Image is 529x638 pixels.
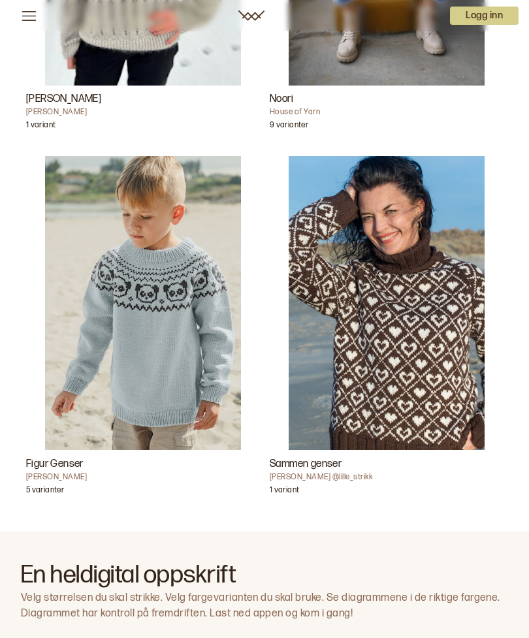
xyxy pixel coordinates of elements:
a: Sammen genser [270,156,503,505]
p: Velg størrelsen du skal strikke. Velg fargevarianten du skal bruke. Se diagrammene i de riktige f... [21,590,508,622]
h4: House of Yarn [270,107,503,118]
p: Logg inn [450,7,519,25]
img: Mari Kalberg SkjævelandFigur Genser [45,156,241,450]
p: 1 variant [26,120,56,133]
h3: [PERSON_NAME] [26,91,259,107]
img: Elisabeth Borch @lille_strikkSammen genser [289,156,485,450]
a: Figur Genser [26,156,259,505]
a: Woolit [238,10,264,21]
h4: [PERSON_NAME] [26,107,259,118]
button: User dropdown [450,7,519,25]
p: 1 variant [270,485,299,498]
h4: [PERSON_NAME] @lille_strikk [270,472,503,483]
p: 9 varianter [270,120,308,133]
h3: Noori [270,91,503,107]
h4: [PERSON_NAME] [26,472,259,483]
h2: En heldigital oppskrift [21,563,508,588]
p: 5 varianter [26,485,64,498]
h3: Figur Genser [26,456,259,472]
h3: Sammen genser [270,456,503,472]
